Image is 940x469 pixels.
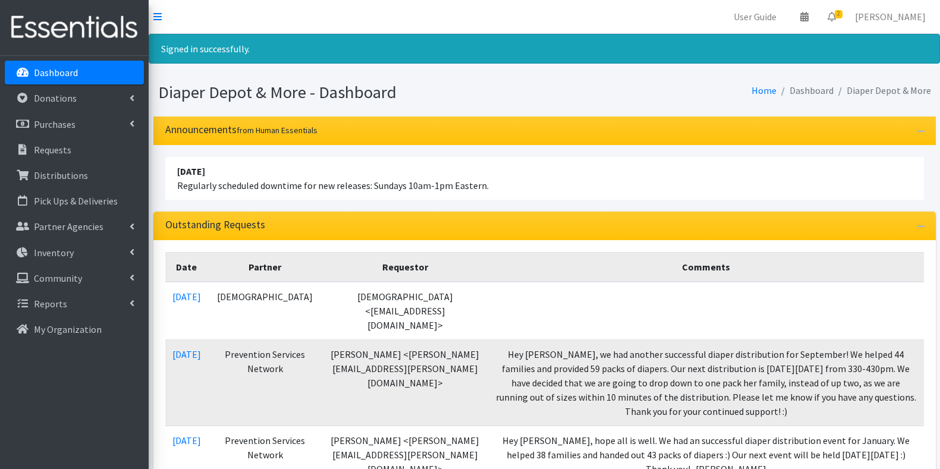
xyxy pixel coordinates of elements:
[34,323,102,335] p: My Organization
[237,125,317,136] small: from Human Essentials
[752,84,776,96] a: Home
[34,195,118,207] p: Pick Ups & Deliveries
[177,165,205,177] strong: [DATE]
[165,252,208,282] th: Date
[776,82,834,99] li: Dashboard
[208,339,323,426] td: Prevention Services Network
[34,169,88,181] p: Distributions
[322,339,488,426] td: [PERSON_NAME] <[PERSON_NAME][EMAIL_ADDRESS][PERSON_NAME][DOMAIN_NAME]>
[158,82,540,103] h1: Diaper Depot & More - Dashboard
[5,215,144,238] a: Partner Agencies
[5,266,144,290] a: Community
[5,138,144,162] a: Requests
[724,5,786,29] a: User Guide
[34,144,71,156] p: Requests
[5,241,144,265] a: Inventory
[5,61,144,84] a: Dashboard
[834,82,931,99] li: Diaper Depot & More
[322,282,488,340] td: [DEMOGRAPHIC_DATA] <[EMAIL_ADDRESS][DOMAIN_NAME]>
[165,124,317,136] h3: Announcements
[322,252,488,282] th: Requestor
[34,67,78,78] p: Dashboard
[488,339,924,426] td: Hey [PERSON_NAME], we had another successful diaper distribution for September! We helped 44 fami...
[5,317,144,341] a: My Organization
[208,282,323,340] td: [DEMOGRAPHIC_DATA]
[5,292,144,316] a: Reports
[5,163,144,187] a: Distributions
[34,221,103,232] p: Partner Agencies
[165,219,265,231] h3: Outstanding Requests
[818,5,845,29] a: 2
[845,5,935,29] a: [PERSON_NAME]
[208,252,323,282] th: Partner
[5,8,144,48] img: HumanEssentials
[34,272,82,284] p: Community
[34,247,74,259] p: Inventory
[172,291,201,303] a: [DATE]
[34,118,76,130] p: Purchases
[835,10,842,18] span: 2
[34,92,77,104] p: Donations
[34,298,67,310] p: Reports
[165,157,924,200] li: Regularly scheduled downtime for new releases: Sundays 10am-1pm Eastern.
[5,112,144,136] a: Purchases
[5,86,144,110] a: Donations
[172,435,201,446] a: [DATE]
[5,189,144,213] a: Pick Ups & Deliveries
[149,34,940,64] div: Signed in successfully.
[172,348,201,360] a: [DATE]
[488,252,924,282] th: Comments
